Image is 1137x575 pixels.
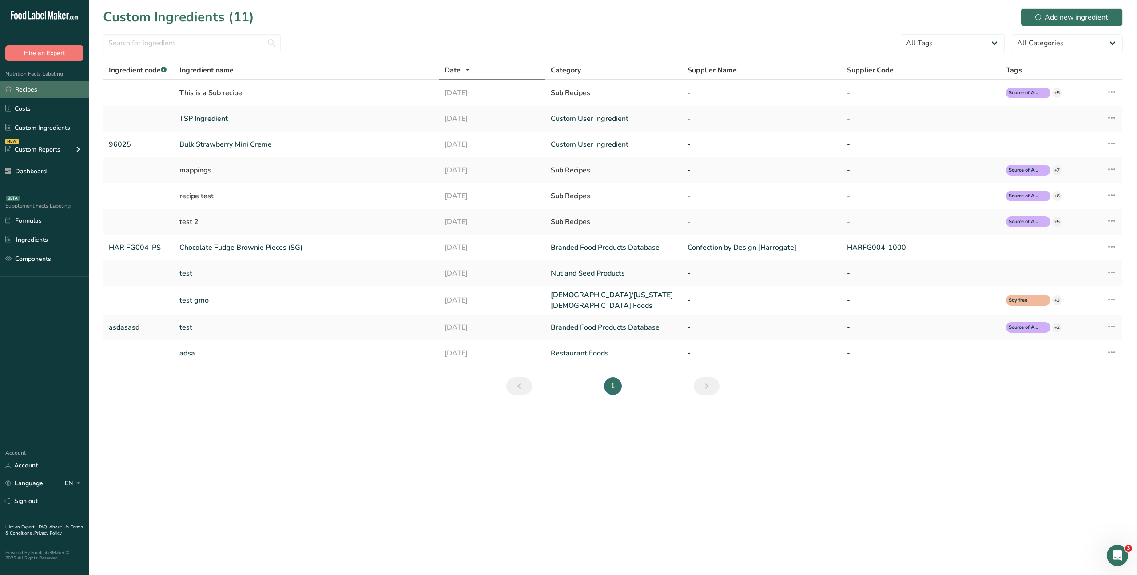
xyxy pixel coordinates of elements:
a: [DATE] [445,113,540,124]
a: Custom User Ingredient [551,113,677,124]
span: Source of Antioxidants [1009,192,1040,200]
a: Branded Food Products Database [551,242,677,253]
div: Sub Recipes [551,88,677,98]
span: Supplier Code [847,65,894,76]
a: asdasasd [109,322,169,333]
a: - [688,113,836,124]
span: Source of Antioxidants [1009,89,1040,97]
div: Custom Reports [5,145,60,154]
span: Category [551,65,581,76]
a: HAR FG004-PS [109,242,169,253]
div: Sub Recipes [551,165,677,176]
a: About Us . [49,524,71,530]
div: +6 [1052,191,1062,201]
div: [DATE] [445,165,540,176]
div: +5 [1052,217,1062,227]
div: Powered By FoodLabelMaker © 2025 All Rights Reserved [5,550,83,561]
span: 3 [1125,545,1132,552]
a: test [179,268,434,279]
a: [DATE] [445,322,540,333]
div: NEW [5,139,19,144]
div: - [847,165,995,176]
a: - [688,348,836,359]
div: This is a Sub recipe [179,88,434,98]
div: - [688,88,836,98]
a: FAQ . [39,524,49,530]
a: - [847,139,995,150]
a: - [847,268,995,279]
a: [DATE] [445,295,540,306]
a: HARFG004-1000 [847,242,995,253]
div: Add new ingredient [1035,12,1108,23]
a: test [179,322,434,333]
h1: Custom Ingredients (11) [103,7,254,27]
div: - [847,216,995,227]
span: Ingredient code [109,65,167,75]
a: Branded Food Products Database [551,322,677,333]
a: Hire an Expert . [5,524,37,530]
div: EN [65,478,83,489]
a: Terms & Conditions . [5,524,83,536]
a: [DATE] [445,242,540,253]
div: +7 [1052,165,1062,175]
span: Ingredient name [179,65,234,76]
span: Source of Antioxidants [1009,167,1040,174]
span: Soy free [1009,297,1040,304]
a: Chocolate Fudge Brownie Pieces (SG) [179,242,434,253]
div: - [688,216,836,227]
a: Privacy Policy [34,530,62,536]
button: Add new ingredient [1021,8,1123,26]
span: Supplier Name [688,65,737,76]
div: [DATE] [445,216,540,227]
div: [DATE] [445,88,540,98]
a: Bulk Strawberry Mini Creme [179,139,434,150]
a: Restaurant Foods [551,348,677,359]
div: - [847,191,995,201]
a: Language [5,475,43,491]
a: adsa [179,348,434,359]
iframe: Intercom live chat [1107,545,1128,566]
a: - [688,268,836,279]
a: test gmo [179,295,434,306]
div: Sub Recipes [551,216,677,227]
a: [DATE] [445,348,540,359]
a: Next [694,377,720,395]
div: +2 [1052,323,1062,332]
a: - [847,113,995,124]
a: Confection by Design [Harrogate] [688,242,836,253]
a: - [847,322,995,333]
div: [DATE] [445,191,540,201]
a: - [688,322,836,333]
span: Tags [1006,65,1022,76]
div: - [847,88,995,98]
div: - [688,191,836,201]
div: BETA [6,196,20,201]
a: - [688,295,836,306]
a: Nut and Seed Products [551,268,677,279]
a: [DATE] [445,268,540,279]
span: Source of Antioxidants [1009,218,1040,226]
a: TSP Ingredient [179,113,434,124]
div: +3 [1052,295,1062,305]
div: recipe test [179,191,434,201]
div: test 2 [179,216,434,227]
span: Source of Antioxidants [1009,324,1040,331]
div: mappings [179,165,434,176]
a: - [688,139,836,150]
button: Hire an Expert [5,45,83,61]
input: Search for ingredient [103,34,281,52]
div: Sub Recipes [551,191,677,201]
a: [DEMOGRAPHIC_DATA]/[US_STATE][DEMOGRAPHIC_DATA] Foods [551,290,677,311]
a: Previous [506,377,532,395]
a: 96025 [109,139,169,150]
div: +5 [1052,88,1062,98]
a: - [847,348,995,359]
div: - [688,165,836,176]
span: Date [445,65,461,76]
a: [DATE] [445,139,540,150]
a: Custom User Ingredient [551,139,677,150]
a: - [847,295,995,306]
